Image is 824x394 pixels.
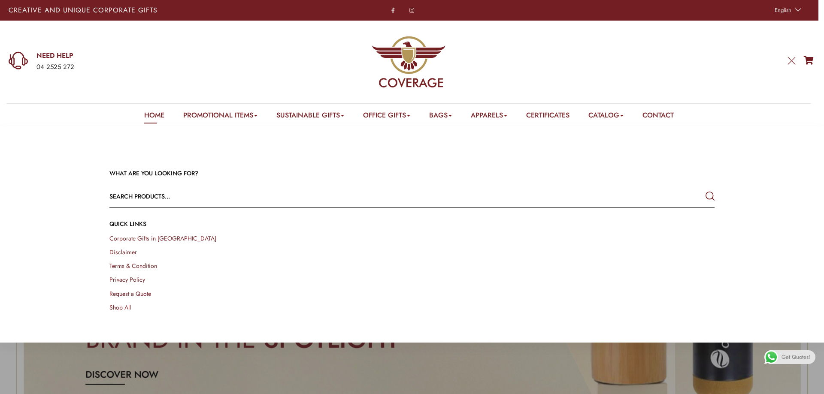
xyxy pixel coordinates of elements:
a: Terms & Condition [109,262,157,270]
a: Sustainable Gifts [276,110,344,123]
input: Search products... [109,186,594,207]
a: NEED HELP [36,51,268,60]
span: English [775,6,791,14]
a: Privacy Policy [109,275,145,284]
a: Certificates [526,110,570,123]
div: 04 2525 272 [36,62,268,73]
a: English [770,4,803,16]
a: Promotional Items [183,110,257,123]
h3: WHAT ARE YOU LOOKING FOR? [109,169,715,178]
h4: QUICK LINKs [109,220,715,228]
a: Apparels [471,110,507,123]
a: Corporate Gifts in [GEOGRAPHIC_DATA] [109,234,216,243]
a: Catalog [588,110,624,123]
a: Disclaimer [109,248,137,256]
span: Get Quotes! [782,350,810,364]
a: Request a Quote [109,289,151,298]
p: Creative and Unique Corporate Gifts [9,7,325,14]
a: Shop All [109,303,131,311]
a: Contact [642,110,674,123]
a: Home [144,110,164,123]
a: Bags [429,110,452,123]
a: Office Gifts [363,110,410,123]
